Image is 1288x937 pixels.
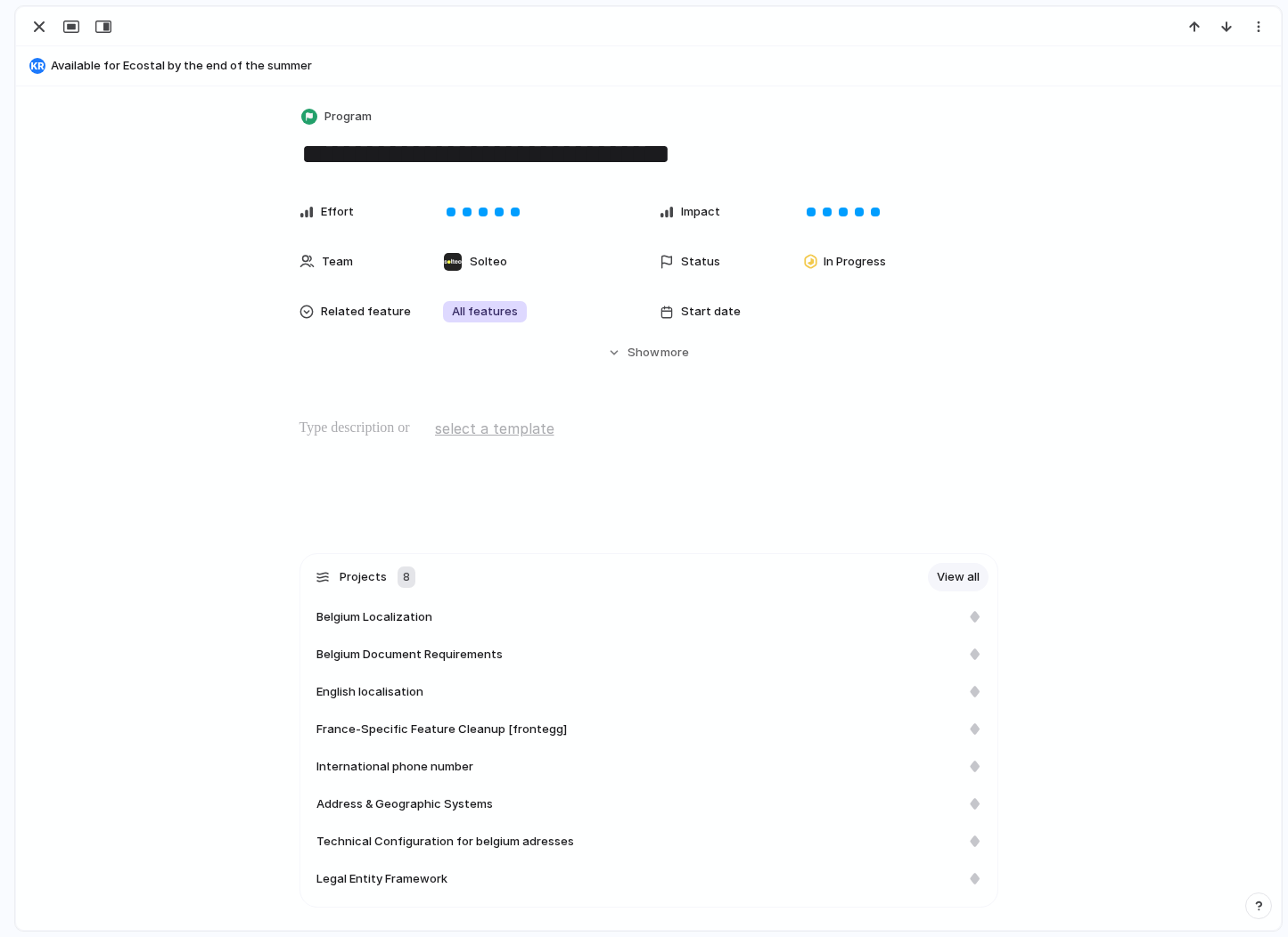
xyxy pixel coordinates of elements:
span: more [660,344,689,362]
span: Related feature [321,303,411,321]
button: Showmore [299,337,998,369]
button: select a template [432,415,557,442]
span: Available for Ecostal by the end of the summer [51,57,1273,75]
a: View all [928,563,989,591]
span: Belgium Localization [316,608,432,626]
span: Projects [340,568,387,586]
span: Show [628,344,660,362]
span: Effort [321,203,354,221]
span: Start date [681,303,741,321]
span: Team [322,253,353,271]
span: select a template [435,418,554,439]
span: France-Specific Feature Cleanup [frontegg] [316,721,567,738]
span: All features [452,303,518,321]
span: In Progress [824,253,886,271]
span: Program [324,108,372,126]
button: Available for Ecostal by the end of the summer [24,52,1273,80]
span: Address & Geographic Systems [316,795,493,813]
span: Solteo [470,253,507,271]
span: Status [681,253,720,271]
span: Impact [681,203,720,221]
button: Program [298,104,377,130]
span: Technical Configuration for belgium adresses [316,833,574,851]
div: 8 [398,566,415,588]
span: International phone number [316,758,473,776]
span: Belgium Document Requirements [316,646,503,664]
span: Legal Entity Framework [316,870,447,888]
span: English localisation [316,683,423,701]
